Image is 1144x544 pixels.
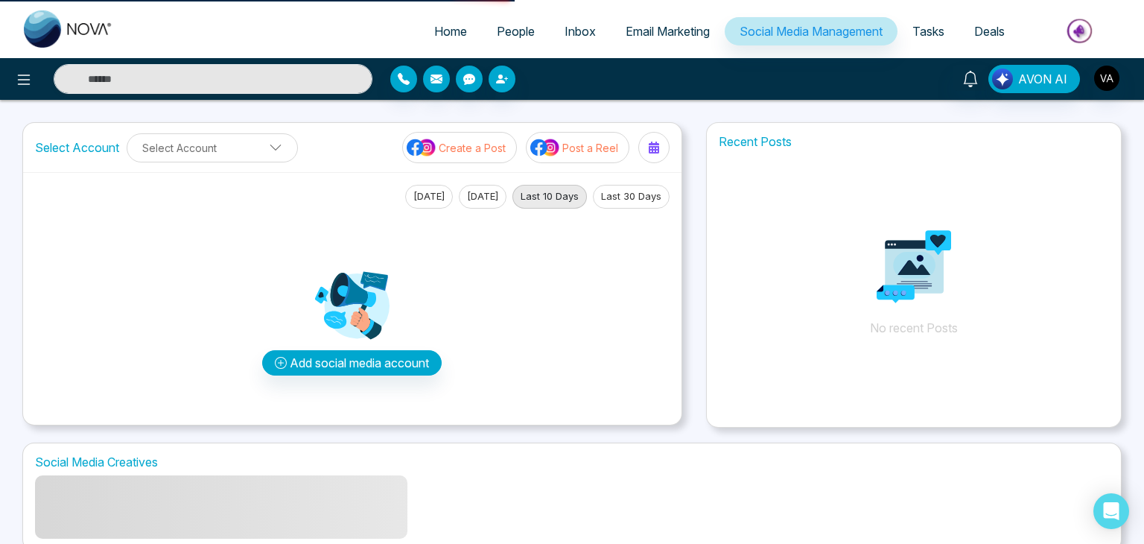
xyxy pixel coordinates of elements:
a: Tasks [897,17,959,45]
div: Open Intercom Messenger [1093,493,1129,529]
a: Deals [959,17,1020,45]
p: No recent Posts [707,156,1121,380]
button: Add social media account [262,350,442,376]
img: social-media-icon [407,138,436,157]
span: AVON AI [1018,70,1067,88]
img: Analytics png [315,268,390,343]
button: Last 30 Days [593,185,670,209]
a: Email Marketing [611,17,725,45]
button: AVON AI [988,65,1080,93]
img: Market-place.gif [1027,14,1135,48]
p: Post a Reel [562,140,618,156]
button: [DATE] [405,185,453,209]
p: Create a Post [439,140,506,156]
img: Lead Flow [992,69,1013,89]
span: People [497,24,535,39]
span: Email Marketing [626,24,710,39]
h1: Social Media Creatives [35,455,1109,469]
img: social-media-icon [530,138,560,157]
label: Select Account [35,139,119,156]
img: Analytics png [877,230,951,304]
button: social-media-iconCreate a Post [402,132,517,163]
span: Social Media Management [740,24,883,39]
button: social-media-iconPost a Reel [526,132,629,163]
a: Social Media Management [725,17,897,45]
span: Deals [974,24,1005,39]
h1: Recent Posts [707,135,1121,149]
img: User Avatar [1094,66,1119,91]
button: Select Account [127,133,298,162]
button: Last 10 Days [512,185,587,209]
img: Nova CRM Logo [24,10,113,48]
a: Inbox [550,17,611,45]
span: Inbox [565,24,596,39]
a: Home [419,17,482,45]
a: People [482,17,550,45]
span: Home [434,24,467,39]
span: Tasks [912,24,944,39]
button: [DATE] [459,185,506,209]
